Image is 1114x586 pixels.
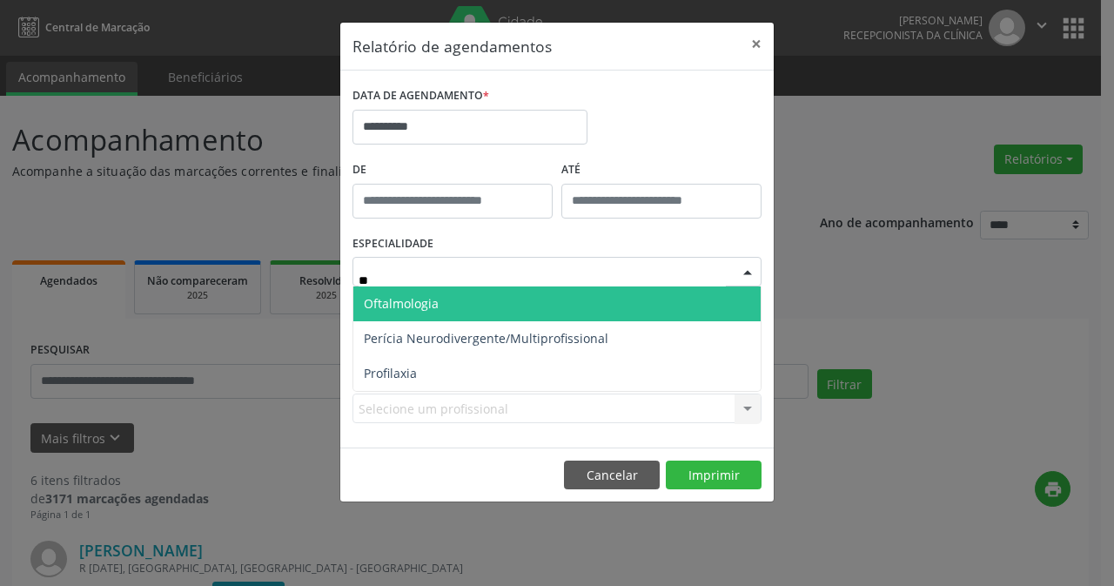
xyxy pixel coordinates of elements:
label: De [352,157,553,184]
button: Imprimir [666,461,762,490]
span: Oftalmologia [364,295,439,312]
span: Profilaxia [364,365,417,381]
label: ESPECIALIDADE [352,231,433,258]
button: Cancelar [564,461,660,490]
label: ATÉ [561,157,762,184]
label: DATA DE AGENDAMENTO [352,83,489,110]
h5: Relatório de agendamentos [352,35,552,57]
button: Close [739,23,774,65]
span: Perícia Neurodivergente/Multiprofissional [364,330,608,347]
